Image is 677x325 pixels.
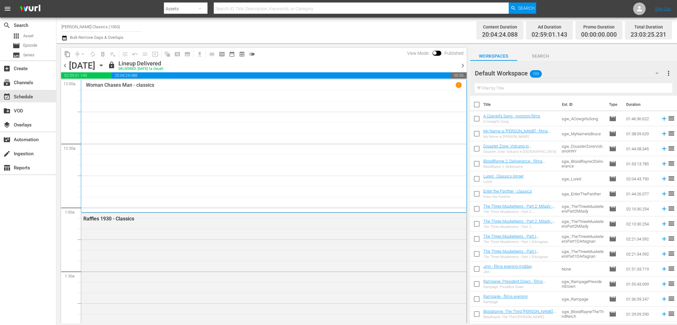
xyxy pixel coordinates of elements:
[668,280,675,287] span: reorder
[609,115,617,122] span: Episode
[609,175,617,183] span: Episode
[518,3,535,14] span: Search
[559,291,606,307] td: sgw_Rampage
[140,49,150,59] span: Fill episodes with ad slates
[483,189,532,193] a: Enter the Panther - classics
[15,2,45,16] img: ans4CAIJ8jUAAAAAAAAAAAAAAAAAAAAAAAAgQb4GAAAAAAAAAAAAAAAAAAAAAAAAJMjXAAAAAAAAAAAAAAAAAAAAAAAAgAT5G...
[69,35,123,40] span: Bulk Remove Gaps & Overlaps
[609,190,617,198] span: Episode
[3,79,11,86] span: Channels
[150,49,160,59] span: Update Metadata from Key Asset
[581,23,617,31] div: Promo Duration
[483,249,539,258] a: The Three Musketeers - Part I: D'Artagnan - films evening
[3,65,11,72] span: Create
[559,201,606,216] td: sgw_TheThreeMusketeersPart2Milady
[668,205,675,212] span: reorder
[483,225,557,229] div: The Three Musketeers - Part 2: [PERSON_NAME]
[559,141,606,156] td: sgw_DisasterZoneVolcanoInNY
[182,49,192,59] span: Create Series Block
[624,307,658,322] td: 01:29:09.290
[483,255,557,259] div: The Three Musketeers - Part I: D'Artagnan
[433,51,437,55] span: Toggle to switch from Published to Draft view.
[86,82,154,88] p: Woman Chases Man - classics
[624,216,658,231] td: 02:10:30.254
[624,246,658,261] td: 02:21:34.592
[559,186,606,201] td: sgw_EnterThePanther
[64,51,71,57] span: content_copy
[483,285,557,289] div: Rampage: President Down
[61,62,69,70] span: chevron_left
[108,61,115,69] span: lock
[530,67,542,80] span: 709
[668,175,675,182] span: reorder
[609,160,617,168] span: Episode
[404,51,433,56] span: View Mode:
[483,96,558,113] th: Title
[661,115,668,122] svg: Add to Schedule
[451,72,467,79] span: 00:56:34.769
[609,220,617,228] span: Episode
[482,31,518,39] span: 20:04:24.088
[3,93,11,101] span: Schedule
[668,130,675,137] span: reorder
[624,186,658,201] td: 01:44:26.077
[661,266,668,272] svg: Add to Schedule
[3,22,11,29] span: Search
[247,49,257,59] span: 24 hours Lineup View is OFF
[112,72,451,79] span: 20:04:24.088
[624,156,658,171] td: 01:53:13.785
[609,250,617,258] span: Episode
[172,49,182,59] span: Create Search Block
[661,190,668,197] svg: Add to Schedule
[661,175,668,182] svg: Add to Schedule
[192,48,205,60] span: Download as CSV
[581,31,617,39] span: 00:00:00.000
[661,281,668,287] svg: Add to Schedule
[483,234,539,243] a: The Three Musketeers - Part I: D'Artagnan - classics evening
[668,265,675,272] span: reorder
[483,300,527,304] div: Rampage
[668,115,675,122] span: reorder
[661,220,668,227] svg: Add to Schedule
[559,276,606,291] td: sgw_RampagePresidentDown
[532,23,567,31] div: Ad Duration
[609,280,617,288] span: Episode
[239,51,245,57] span: preview_outlined
[118,48,130,60] span: Customize Events
[661,296,668,302] svg: Add to Schedule
[668,310,675,317] span: reorder
[559,231,606,246] td: sgw_TheThreeMusketeersPart1DArtagnan
[624,231,658,246] td: 02:21:34.592
[624,141,658,156] td: 01:44:08.345
[470,52,517,60] span: Workspaces
[72,49,88,59] span: Remove Gaps & Overlaps
[219,51,225,57] span: calendar_view_week_outlined
[483,279,545,288] a: Rampage: President Down - films evening
[483,219,555,228] a: The Three Musketeers - Part 2: Milady - films evening
[482,23,518,31] div: Content Duration
[558,96,605,113] th: Ext. ID
[483,114,540,118] a: A Cowgirl's Song - morning films
[665,70,672,77] span: more_vert
[624,171,658,186] td: 02:04:43.790
[205,48,217,60] span: Day Calendar View
[3,107,11,115] span: VOD
[661,130,668,137] svg: Add to Schedule
[3,136,11,143] span: Automation
[661,311,668,317] svg: Add to Schedule
[624,201,658,216] td: 02:10:30.254
[483,210,557,214] div: The Three Musketeers - Part 2: [PERSON_NAME]
[631,31,666,39] span: 23:03:25.231
[517,52,564,60] span: Search
[624,111,658,126] td: 01:46:36.622
[668,220,675,227] span: reorder
[661,145,668,152] svg: Add to Schedule
[665,66,672,81] button: more_vert
[631,23,666,31] div: Total Duration
[130,49,140,59] span: Revert to Primary Episode
[23,52,34,58] span: Series
[609,295,617,303] span: Episode
[668,145,675,152] span: reorder
[237,49,247,59] span: View Backup
[559,246,606,261] td: sgw_TheThreeMusketeersPart1DArtagnan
